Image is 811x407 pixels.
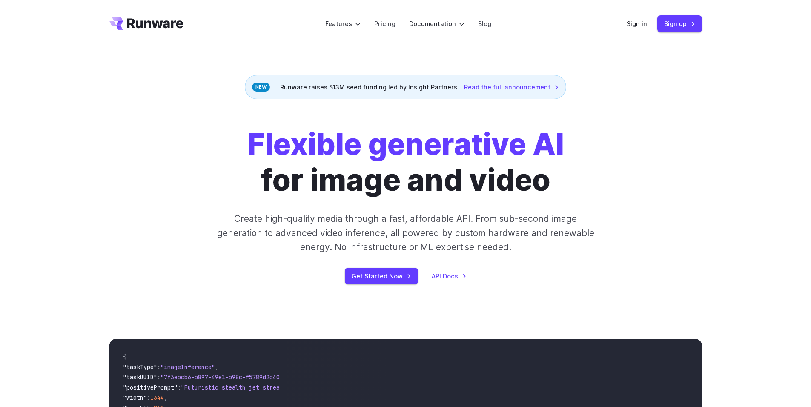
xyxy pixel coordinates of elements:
label: Features [325,19,361,29]
span: "imageInference" [160,363,215,371]
span: : [157,363,160,371]
a: Sign in [627,19,647,29]
a: Sign up [657,15,702,32]
a: API Docs [432,271,467,281]
a: Blog [478,19,491,29]
h1: for image and video [247,126,564,198]
p: Create high-quality media through a fast, affordable API. From sub-second image generation to adv... [216,212,595,254]
a: Go to / [109,17,183,30]
span: "taskType" [123,363,157,371]
span: 1344 [150,394,164,401]
div: Runware raises $13M seed funding led by Insight Partners [245,75,566,99]
span: : [178,384,181,391]
span: { [123,353,126,361]
span: , [215,363,218,371]
a: Read the full announcement [464,82,559,92]
span: "width" [123,394,147,401]
span: "Futuristic stealth jet streaking through a neon-lit cityscape with glowing purple exhaust" [181,384,491,391]
span: "taskUUID" [123,373,157,381]
label: Documentation [409,19,464,29]
span: "7f3ebcb6-b897-49e1-b98c-f5789d2d40d7" [160,373,290,381]
span: : [157,373,160,381]
a: Get Started Now [345,268,418,284]
a: Pricing [374,19,395,29]
span: : [147,394,150,401]
span: , [164,394,167,401]
span: "positivePrompt" [123,384,178,391]
strong: Flexible generative AI [247,126,564,162]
